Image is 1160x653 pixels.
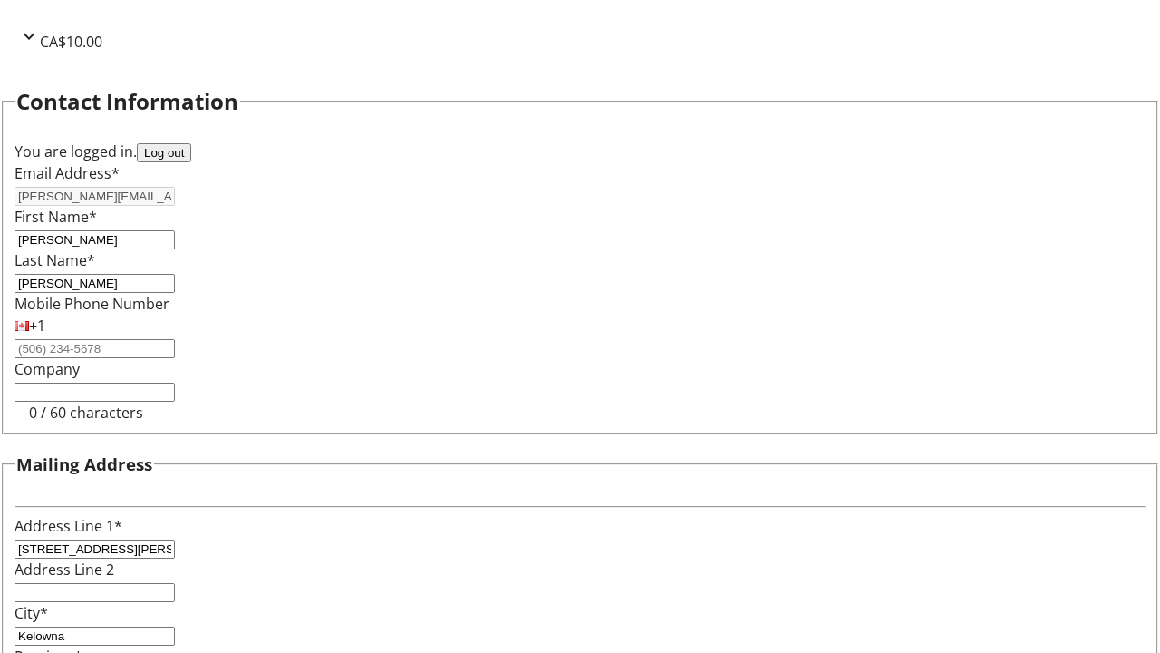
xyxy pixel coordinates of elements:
[14,339,175,358] input: (506) 234-5678
[14,516,122,536] label: Address Line 1*
[16,85,238,118] h2: Contact Information
[14,207,97,227] label: First Name*
[14,163,120,183] label: Email Address*
[14,250,95,270] label: Last Name*
[14,141,1145,162] div: You are logged in.
[14,603,48,623] label: City*
[16,452,152,477] h3: Mailing Address
[137,143,191,162] button: Log out
[14,627,175,646] input: City
[14,294,169,314] label: Mobile Phone Number
[14,560,114,580] label: Address Line 2
[29,403,143,423] tr-character-limit: 0 / 60 characters
[40,32,102,52] span: CA$10.00
[14,359,80,379] label: Company
[14,540,175,559] input: Address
